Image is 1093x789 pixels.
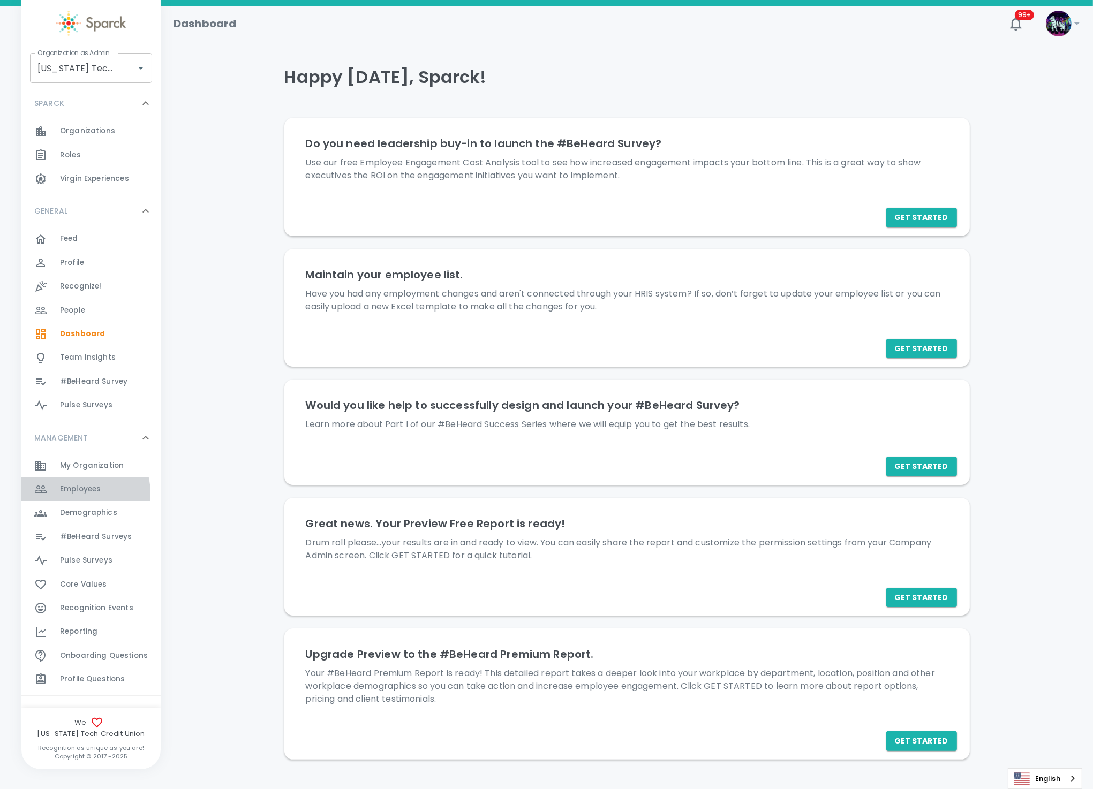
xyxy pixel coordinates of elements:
span: #BeHeard Survey [60,376,127,387]
a: #BeHeard Surveys [21,525,161,549]
button: Get Started [886,457,957,476]
button: 99+ [1003,11,1029,36]
span: #BeHeard Surveys [60,532,132,542]
a: Team Insights [21,346,161,369]
a: Organizations [21,119,161,143]
div: SPARCK [21,87,161,119]
img: Picture of Sparck [1046,11,1072,36]
p: Drum roll please...your results are in and ready to view. You can easily share the report and cus... [306,536,948,562]
div: GENERAL [21,227,161,421]
span: Recognize! [60,281,102,292]
h1: Dashboard [174,15,236,32]
a: Profile [21,251,161,275]
span: Employees [60,484,101,495]
h6: Upgrade Preview to the #BeHeard Premium Report. [306,646,948,663]
img: Sparck logo [56,11,126,36]
h6: Great news. Your Preview Free Report is ready! [306,515,948,532]
a: Recognition Events [21,596,161,620]
a: My Organization [21,454,161,477]
p: Copyright © 2017 - 2025 [21,752,161,761]
a: Sparck logo [21,11,161,36]
div: SPARCK [21,119,161,195]
p: Recognition as unique as you are! [21,744,161,752]
button: Get Started [886,208,957,227]
div: Pulse Surveys [21,393,161,417]
a: People [21,299,161,322]
span: Onboarding Questions [60,650,148,661]
span: Pulse Surveys [60,555,112,566]
div: MANAGEMENT [21,422,161,454]
h4: Happy [DATE], Sparck! [284,66,970,88]
h6: Maintain your employee list. [306,266,948,283]
a: English [1008,769,1082,788]
span: Feed [60,233,78,244]
a: Roles [21,143,161,167]
span: Pulse Surveys [60,400,112,411]
div: Language [1008,768,1082,789]
a: Reporting [21,620,161,643]
p: Your #BeHeard Premium Report is ready! This detailed report takes a deeper look into your workpla... [306,667,948,705]
a: Onboarding Questions [21,644,161,667]
a: Demographics [21,501,161,525]
p: GENERAL [34,206,67,216]
span: My Organization [60,460,124,471]
span: Profile [60,257,84,268]
button: Get Started [886,731,957,751]
a: Feed [21,227,161,251]
aside: Language selected: English [1008,768,1082,789]
a: #BeHeard Survey [21,370,161,393]
span: Reporting [60,626,97,637]
span: Demographics [60,507,117,518]
p: Learn more about Part I of our #BeHeard Success Series where we will equip you to get the best re... [306,418,948,431]
div: MANAGEMENT [21,454,161,696]
a: Pulse Surveys [21,549,161,572]
div: GENERAL [21,195,161,227]
p: MANAGEMENT [34,433,88,443]
h6: Would you like help to successfully design and launch your #BeHeard Survey? [306,397,948,414]
div: CONTENT [21,696,161,728]
p: Use our free Employee Engagement Cost Analysis tool to see how increased engagement impacts your ... [306,156,948,182]
span: Profile Questions [60,674,125,685]
a: Core Values [21,573,161,596]
span: Team Insights [60,352,116,363]
p: CONTENT [34,707,71,717]
button: Get Started [886,339,957,359]
h6: Do you need leadership buy-in to launch the #BeHeard Survey? [306,135,948,152]
span: People [60,305,85,316]
button: Get Started [886,588,957,608]
a: Profile Questions [21,667,161,691]
p: SPARCK [34,98,64,109]
span: Core Values [60,579,107,590]
a: Employees [21,477,161,501]
span: Recognition Events [60,603,133,613]
p: Have you had any employment changes and aren't connected through your HRIS system? If so, don’t f... [306,287,948,313]
a: Dashboard [21,322,161,346]
button: Open [133,60,148,75]
span: Virgin Experiences [60,173,129,184]
span: We [US_STATE] Tech Credit Union [21,716,161,739]
span: Roles [60,150,81,161]
a: Recognize! [21,275,161,298]
a: Virgin Experiences [21,167,161,191]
